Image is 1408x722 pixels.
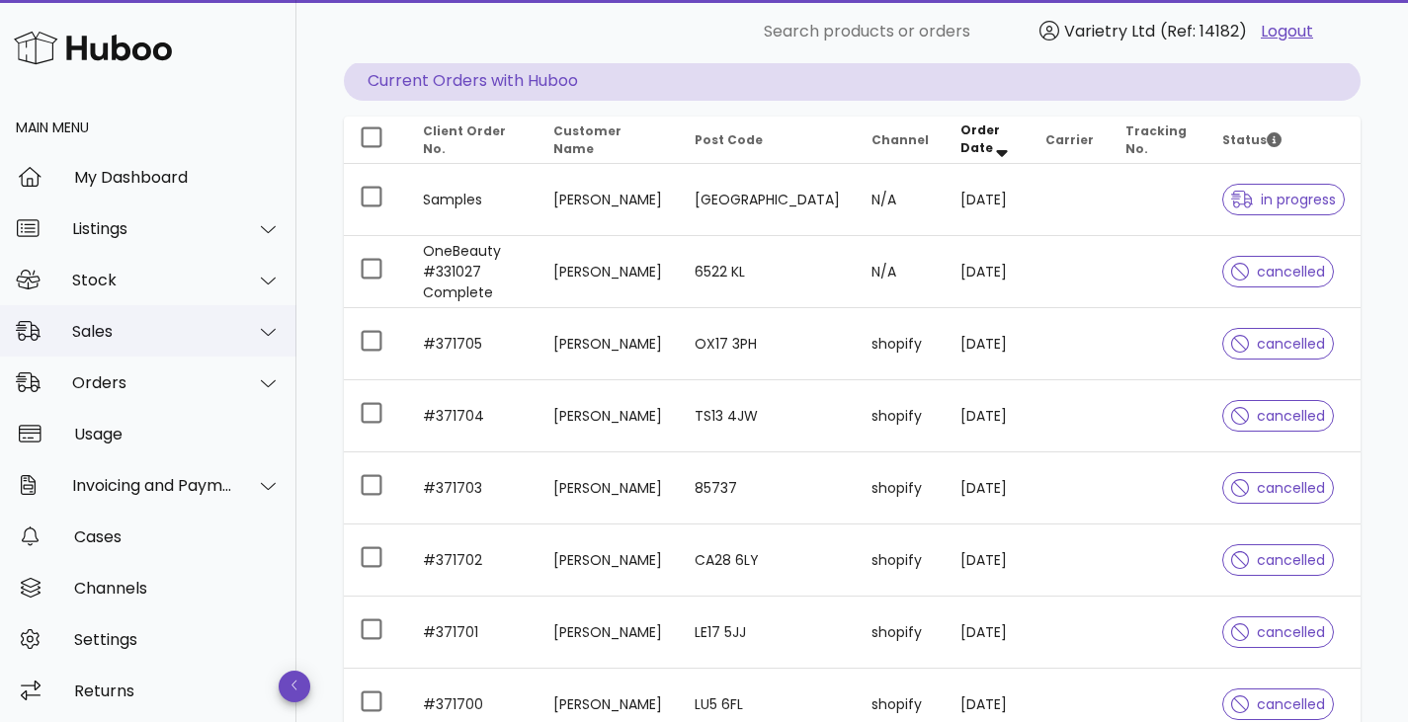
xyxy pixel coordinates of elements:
[407,524,538,597] td: #371702
[1231,409,1325,423] span: cancelled
[14,27,172,69] img: Huboo Logo
[679,308,856,380] td: OX17 3PH
[407,597,538,669] td: #371701
[538,524,678,597] td: [PERSON_NAME]
[1064,20,1155,42] span: Varietry Ltd
[945,164,1030,236] td: [DATE]
[856,164,945,236] td: N/A
[1030,117,1110,164] th: Carrier
[1231,337,1325,351] span: cancelled
[856,380,945,452] td: shopify
[538,164,678,236] td: [PERSON_NAME]
[1206,117,1361,164] th: Status
[856,236,945,308] td: N/A
[1160,20,1247,42] span: (Ref: 14182)
[74,168,281,187] div: My Dashboard
[72,373,233,392] div: Orders
[945,524,1030,597] td: [DATE]
[679,452,856,524] td: 85737
[856,524,945,597] td: shopify
[423,122,506,157] span: Client Order No.
[945,597,1030,669] td: [DATE]
[695,131,763,148] span: Post Code
[538,236,678,308] td: [PERSON_NAME]
[679,524,856,597] td: CA28 6LY
[945,380,1030,452] td: [DATE]
[1231,625,1325,639] span: cancelled
[74,527,281,546] div: Cases
[960,121,1000,156] span: Order Date
[344,61,1361,101] p: Current Orders with Huboo
[407,164,538,236] td: Samples
[945,117,1030,164] th: Order Date: Sorted descending. Activate to remove sorting.
[74,425,281,443] div: Usage
[553,122,621,157] span: Customer Name
[1231,697,1325,711] span: cancelled
[679,236,856,308] td: 6522 KL
[538,117,678,164] th: Customer Name
[72,271,233,289] div: Stock
[1222,131,1282,148] span: Status
[72,219,233,238] div: Listings
[74,630,281,649] div: Settings
[1231,481,1325,495] span: cancelled
[871,131,929,148] span: Channel
[1110,117,1206,164] th: Tracking No.
[856,308,945,380] td: shopify
[679,164,856,236] td: [GEOGRAPHIC_DATA]
[74,682,281,700] div: Returns
[538,380,678,452] td: [PERSON_NAME]
[679,117,856,164] th: Post Code
[538,597,678,669] td: [PERSON_NAME]
[679,380,856,452] td: TS13 4JW
[72,476,233,495] div: Invoicing and Payments
[407,380,538,452] td: #371704
[1045,131,1094,148] span: Carrier
[945,236,1030,308] td: [DATE]
[538,452,678,524] td: [PERSON_NAME]
[945,308,1030,380] td: [DATE]
[1261,20,1313,43] a: Logout
[1125,122,1187,157] span: Tracking No.
[407,117,538,164] th: Client Order No.
[72,322,233,341] div: Sales
[538,308,678,380] td: [PERSON_NAME]
[407,452,538,524] td: #371703
[1231,553,1325,567] span: cancelled
[407,308,538,380] td: #371705
[856,452,945,524] td: shopify
[1231,265,1325,279] span: cancelled
[856,597,945,669] td: shopify
[679,597,856,669] td: LE17 5JJ
[74,579,281,598] div: Channels
[1231,193,1336,206] span: in progress
[407,236,538,308] td: OneBeauty #331027 Complete
[856,117,945,164] th: Channel
[945,452,1030,524] td: [DATE]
